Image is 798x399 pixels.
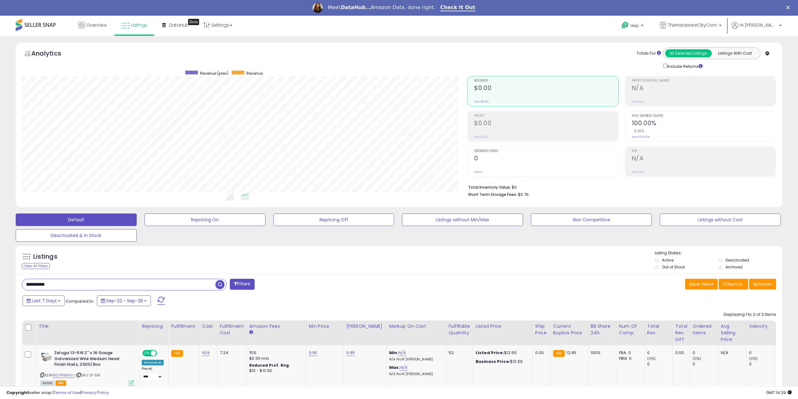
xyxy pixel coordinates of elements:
[531,213,652,226] button: Non Competitive
[724,312,776,318] div: Displaying 1 to 2 of 2 items
[449,323,470,336] div: Fulfillable Quantity
[726,257,749,263] label: Deactivated
[749,361,774,367] div: 0
[117,16,152,35] a: Listings
[632,100,644,104] small: Prev: N/A
[693,323,716,336] div: Ordered Items
[220,323,244,336] div: Fulfillment Cost
[518,191,529,197] span: $0.76
[188,19,199,25] div: Tooltip anchor
[145,213,266,226] button: Repricing On
[474,100,489,104] small: Prev: $0.00
[766,390,792,396] span: 2025-10-7 14:29 GMT
[632,84,776,93] h2: N/A
[476,350,528,356] div: $12.95
[54,350,130,369] b: Zeluga 13-516 2'' x 16 Gauge Galvanized Wire Medium Head Finish Nails, 2500/Box
[693,350,718,356] div: 0
[220,350,242,356] div: 7.24
[553,323,585,336] div: Current Buybox Price
[655,250,782,256] p: Listing States:
[632,114,776,118] span: Avg. Buybox Share
[230,279,254,290] button: Filters
[199,16,237,35] a: Settings
[647,361,673,367] div: 0
[31,49,73,59] h5: Analytics
[16,229,137,242] button: Deactivated & In Stock
[169,22,189,28] span: DataHub
[658,62,710,70] div: Include Returns
[389,364,400,370] b: Max:
[474,120,618,128] h2: $0.00
[313,3,323,13] img: Profile image for Georgie
[632,170,644,174] small: Prev: N/A
[655,16,726,36] a: TheHardwareCityCom
[621,21,629,29] i: Get Help
[76,373,100,378] span: | SKU: 13-516
[726,264,743,270] label: Archived
[328,4,435,11] div: Meet Amazon Data, done right.
[632,129,644,133] small: 0.00%
[386,321,446,345] th: The percentage added to the cost of goods (COGS) that forms the calculator for Min & Max prices.
[157,16,193,35] a: DataHub
[619,323,642,336] div: Num of Comp.
[6,390,109,396] div: seller snap | |
[340,4,371,10] i: DataHub...
[660,213,781,226] button: Listings without Cost
[647,350,673,356] div: 0
[474,155,618,163] h2: 0
[106,298,143,304] span: Sep-22 - Sep-28
[273,213,394,226] button: Repricing Off
[468,185,511,190] b: Total Inventory Value:
[39,323,136,330] div: Title
[23,295,65,306] button: Last 7 Days
[398,350,406,356] a: N/A
[749,323,772,330] div: Velocity
[16,213,137,226] button: Default
[249,323,304,330] div: Amazon Fees
[33,252,57,261] h5: Listings
[535,350,546,356] div: 0.00
[249,356,301,361] div: $0.30 min
[732,22,782,36] a: Hi [PERSON_NAME]
[474,135,489,139] small: Prev: $0.00
[721,350,742,356] div: N/A
[249,350,301,356] div: 15%
[786,6,792,9] div: Close
[632,79,776,83] span: Profit [PERSON_NAME]
[142,367,164,381] div: Preset:
[591,323,614,336] div: BB Share 24h.
[202,323,214,330] div: Cost
[675,323,687,343] div: Total Rev. Diff.
[685,279,718,289] button: Save View
[156,351,166,356] span: OFF
[647,356,656,361] small: (0%)
[309,350,318,356] a: 9.95
[22,263,50,269] div: Clear All Filters
[474,114,618,118] span: Profit
[74,16,111,35] a: Overview
[476,350,504,356] b: Listed Price:
[309,323,341,330] div: Min Price
[474,149,618,153] span: Ordered Items
[346,323,384,330] div: [PERSON_NAME]
[632,155,776,163] h2: N/A
[86,22,107,28] span: Overview
[740,22,777,28] span: Hi [PERSON_NAME]
[389,372,441,376] p: N/A Profit [PERSON_NAME]
[32,298,57,304] span: Last 7 Days
[632,135,650,139] small: Prev: 100.00%
[553,350,565,357] small: FBA
[662,257,674,263] label: Active
[474,79,618,83] span: Revenue
[723,281,743,287] span: Columns
[631,23,639,28] span: Help
[66,298,94,304] span: Compared to:
[535,323,548,336] div: Ship Price
[143,351,151,356] span: ON
[591,350,611,356] div: 100%
[202,350,210,356] a: N/A
[632,149,776,153] span: ROI
[440,4,475,11] a: Check It Out
[468,192,517,197] b: Short Term Storage Fees:
[97,295,151,306] button: Sep-22 - Sep-28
